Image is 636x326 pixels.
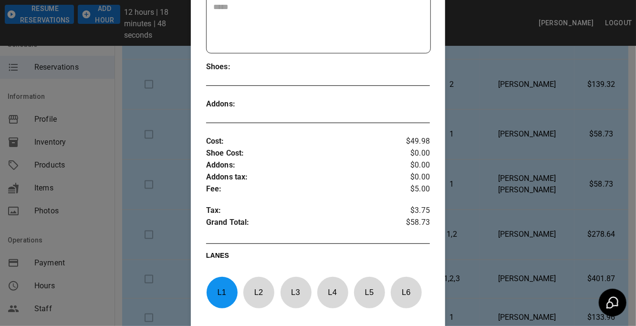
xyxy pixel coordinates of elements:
[354,281,385,304] p: L 5
[206,98,262,110] p: Addons :
[206,61,262,73] p: Shoes :
[206,147,393,159] p: Shoe Cost :
[393,159,430,171] p: $0.00
[206,217,393,231] p: Grand Total :
[206,205,393,217] p: Tax :
[393,183,430,195] p: $5.00
[393,217,430,231] p: $58.73
[393,147,430,159] p: $0.00
[393,136,430,147] p: $49.98
[317,281,348,304] p: L 4
[280,281,312,304] p: L 3
[206,159,393,171] p: Addons :
[206,136,393,147] p: Cost :
[206,281,238,304] p: L 1
[243,281,274,304] p: L 2
[206,251,430,264] p: LANES
[206,183,393,195] p: Fee :
[393,205,430,217] p: $3.75
[393,171,430,183] p: $0.00
[206,171,393,183] p: Addons tax :
[390,281,422,304] p: L 6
